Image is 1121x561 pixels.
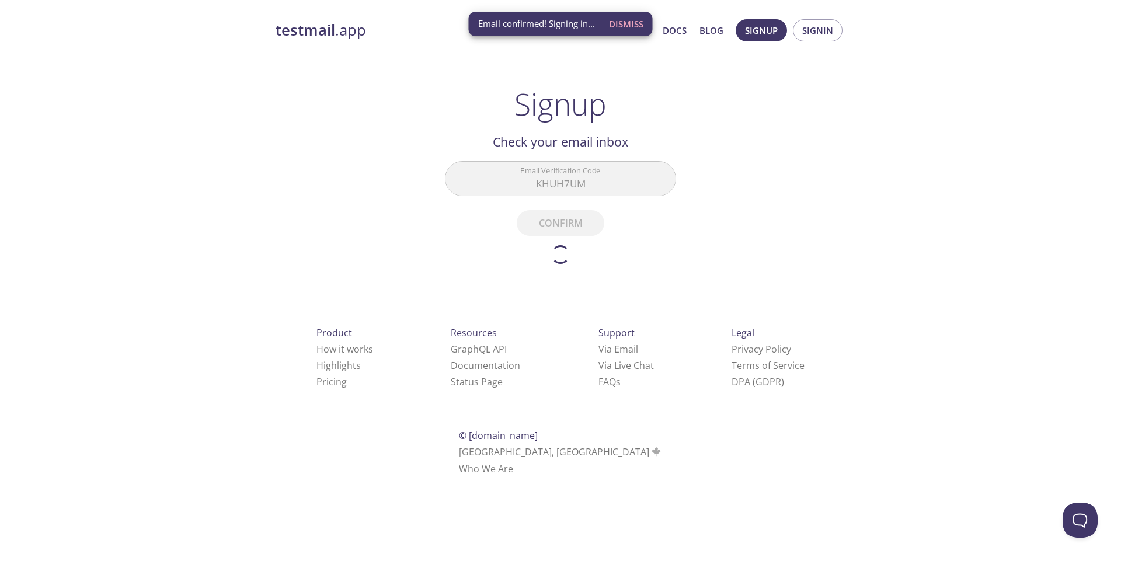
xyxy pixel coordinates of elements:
[598,326,635,339] span: Support
[478,18,595,30] span: Email confirmed! Signing in...
[793,19,843,41] button: Signin
[745,23,778,38] span: Signup
[316,359,361,372] a: Highlights
[736,19,787,41] button: Signup
[459,462,513,475] a: Who We Are
[598,359,654,372] a: Via Live Chat
[451,343,507,356] a: GraphQL API
[616,375,621,388] span: s
[732,375,784,388] a: DPA (GDPR)
[445,132,676,152] h2: Check your email inbox
[732,343,791,356] a: Privacy Policy
[604,13,648,35] button: Dismiss
[451,359,520,372] a: Documentation
[316,326,352,339] span: Product
[514,86,607,121] h1: Signup
[451,326,497,339] span: Resources
[732,326,754,339] span: Legal
[663,23,687,38] a: Docs
[802,23,833,38] span: Signin
[459,429,538,442] span: © [DOMAIN_NAME]
[609,16,643,32] span: Dismiss
[598,375,621,388] a: FAQ
[316,375,347,388] a: Pricing
[276,20,335,40] strong: testmail
[1063,503,1098,538] iframe: Help Scout Beacon - Open
[732,359,805,372] a: Terms of Service
[598,343,638,356] a: Via Email
[699,23,723,38] a: Blog
[459,445,663,458] span: [GEOGRAPHIC_DATA], [GEOGRAPHIC_DATA]
[451,375,503,388] a: Status Page
[276,20,550,40] a: testmail.app
[316,343,373,356] a: How it works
